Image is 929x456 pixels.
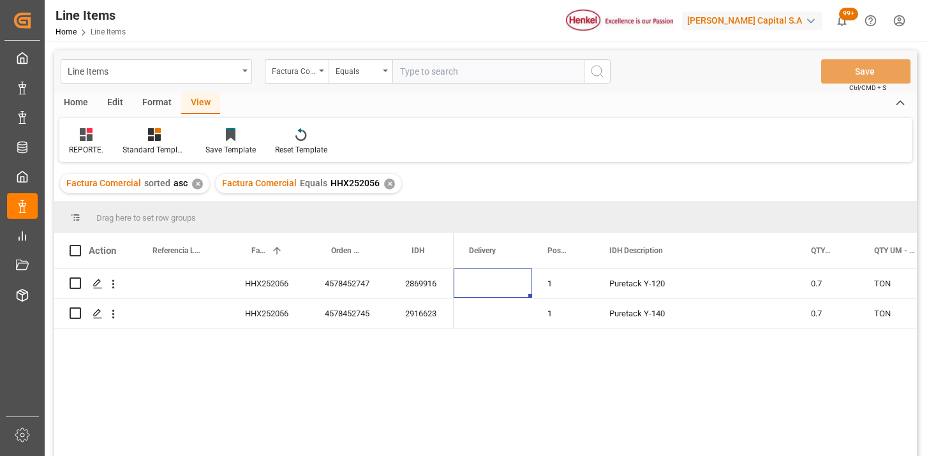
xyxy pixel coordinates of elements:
span: IDH Description [609,246,663,255]
div: Puretack Y-140 [594,298,796,328]
span: sorted [144,178,170,188]
div: Standard Templates [123,144,186,156]
div: HHX252056 [230,298,309,328]
img: Henkel%20logo.jpg_1689854090.jpg [566,10,673,32]
div: 4578452747 [309,268,390,298]
div: Equals [336,63,379,77]
div: Line Items [56,6,126,25]
div: ✕ [384,179,395,189]
span: 99+ [839,8,858,20]
button: open menu [265,59,329,84]
div: ✕ [192,179,203,189]
span: Drag here to set row groups [96,213,196,223]
div: 0.7 [796,268,859,298]
div: HHX252056 [230,268,309,298]
span: IDH [412,246,424,255]
span: Posición [547,246,567,255]
button: open menu [329,59,392,84]
div: REPORTE. [69,144,103,156]
div: Home [54,92,98,114]
button: Help Center [856,6,885,35]
div: Format [133,92,181,114]
div: Edit [98,92,133,114]
div: Action [89,245,116,256]
div: Puretack Y-120 [594,268,796,298]
span: QTY UM - Factura [874,246,915,255]
button: Save [821,59,910,84]
button: [PERSON_NAME] Capital S.A [682,8,828,33]
span: Referencia Leschaco (impo) [152,246,203,255]
div: Line Items [68,63,238,78]
button: show 100 new notifications [828,6,856,35]
span: QTY - Factura [811,246,832,255]
div: 1 [532,268,594,298]
div: Reset Template [275,144,327,156]
button: open menu [61,59,252,84]
div: 2916623 [390,298,454,328]
div: [PERSON_NAME] Capital S.A [682,11,822,30]
div: 0.7 [796,298,859,328]
span: Delivery [469,246,496,255]
span: Equals [300,178,327,188]
span: Factura Comercial [66,178,141,188]
div: Press SPACE to select this row. [54,268,454,298]
span: asc [174,178,188,188]
span: Factura Comercial [222,178,297,188]
div: Press SPACE to select this row. [54,298,454,328]
span: Factura Comercial [251,246,266,255]
span: Ctrl/CMD + S [849,83,886,92]
button: search button [584,59,611,84]
div: 4578452745 [309,298,390,328]
div: 1 [532,298,594,328]
div: 2869916 [390,268,454,298]
a: Home [56,27,77,36]
div: Factura Comercial [272,63,315,77]
span: Orden de Compra [331,246,363,255]
div: Save Template [205,144,256,156]
span: HHX252056 [331,178,380,188]
input: Type to search [392,59,584,84]
div: View [181,92,220,114]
